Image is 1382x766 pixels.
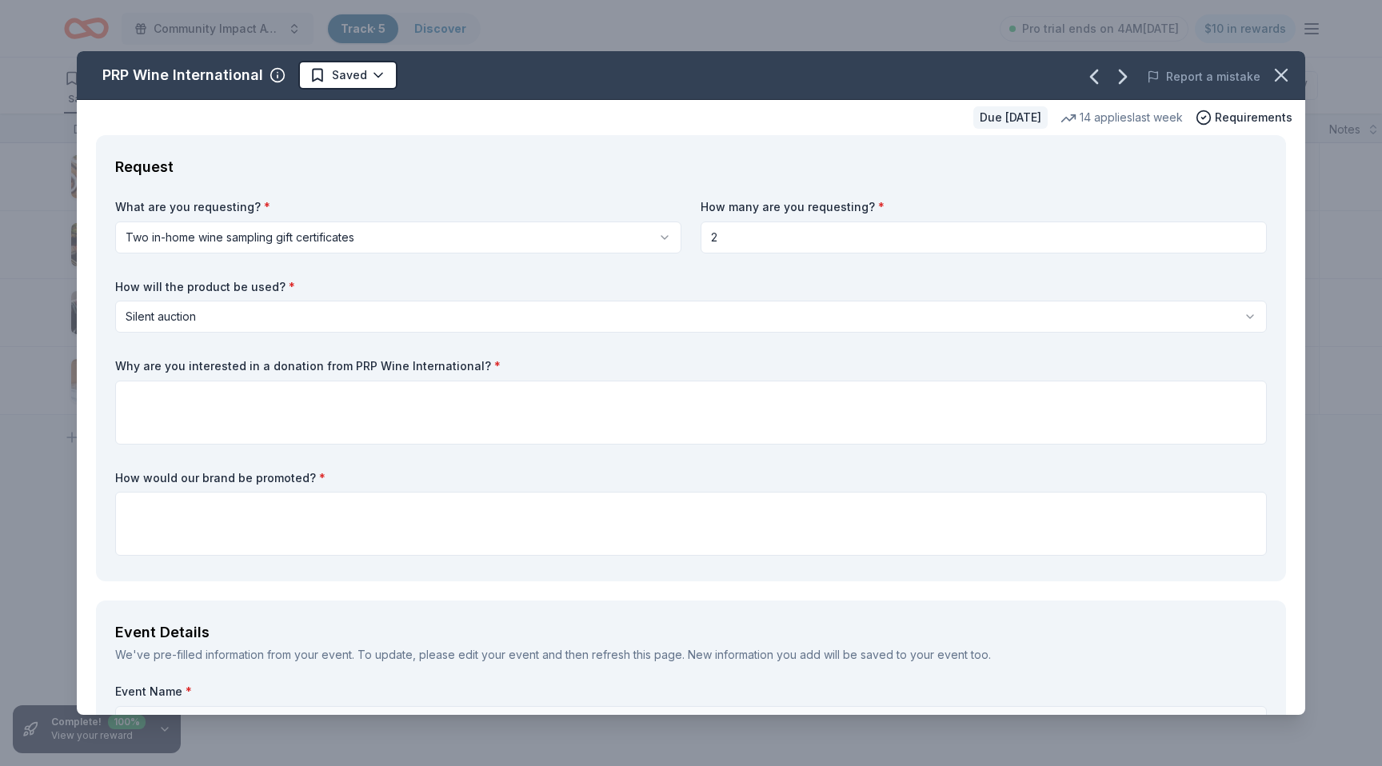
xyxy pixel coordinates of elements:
[1060,108,1183,127] div: 14 applies last week
[115,645,1267,664] div: We've pre-filled information from your event. To update, please edit your event and then refresh ...
[701,199,1267,215] label: How many are you requesting?
[115,154,1267,180] div: Request
[1196,108,1292,127] button: Requirements
[115,199,681,215] label: What are you requesting?
[973,106,1048,129] div: Due [DATE]
[332,66,367,85] span: Saved
[115,620,1267,645] div: Event Details
[1147,67,1260,86] button: Report a mistake
[102,62,263,88] div: PRP Wine International
[1215,108,1292,127] span: Requirements
[115,279,1267,295] label: How will the product be used?
[115,684,1267,700] label: Event Name
[298,61,397,90] button: Saved
[115,358,1267,374] label: Why are you interested in a donation from PRP Wine International?
[115,470,1267,486] label: How would our brand be promoted?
